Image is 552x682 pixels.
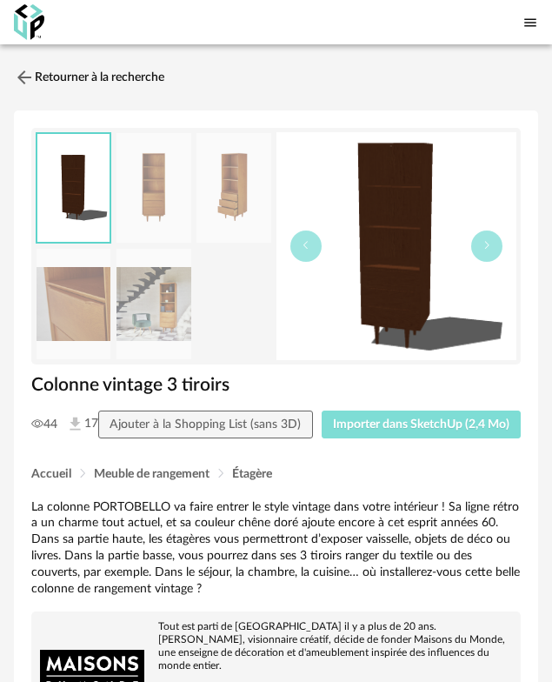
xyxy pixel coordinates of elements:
button: Importer dans SketchUp (2,4 Mo) [322,411,522,438]
img: colonne-vintage-3-tiroirs-1000-13-9-209232_2.jpg [196,133,270,244]
div: Breadcrumb [31,465,521,485]
img: OXP [14,4,44,40]
span: Étagère [232,468,272,480]
p: Tout est parti de [GEOGRAPHIC_DATA] il y a plus de 20 ans. [PERSON_NAME], visionnaire créatif, dé... [40,620,512,672]
span: Ajouter à la Shopping List (sans 3D) [110,418,301,431]
span: Accueil [31,468,71,480]
img: thumbnail.png [276,132,517,360]
span: Importer dans SketchUp (2,4 Mo) [333,418,509,431]
span: 17 [66,415,90,433]
span: Menu icon [522,13,538,31]
img: thumbnail.png [37,134,110,243]
span: 44 [31,417,57,432]
div: La colonne PORTOBELLO va faire entrer le style vintage dans votre intérieur ! Sa ligne rétro a un... [31,499,521,598]
button: Ajouter à la Shopping List (sans 3D) [98,411,313,438]
img: colonne-vintage-3-tiroirs-1000-13-9-209232_3.jpg [37,249,110,359]
img: colonne-vintage-3-tiroirs-1000-13-9-209232_1.jpg [116,133,190,244]
img: svg+xml;base64,PHN2ZyB3aWR0aD0iMjQiIGhlaWdodD0iMjQiIHZpZXdCb3g9IjAgMCAyNCAyNCIgZmlsbD0ibm9uZSIgeG... [14,67,35,88]
a: Retourner à la recherche [14,58,164,97]
span: Meuble de rangement [94,468,209,480]
h1: Colonne vintage 3 tiroirs [31,373,521,397]
img: Téléchargements [66,415,84,433]
img: colonne-vintage-3-tiroirs-1000-13-9-209232_5.jpg [116,249,190,359]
